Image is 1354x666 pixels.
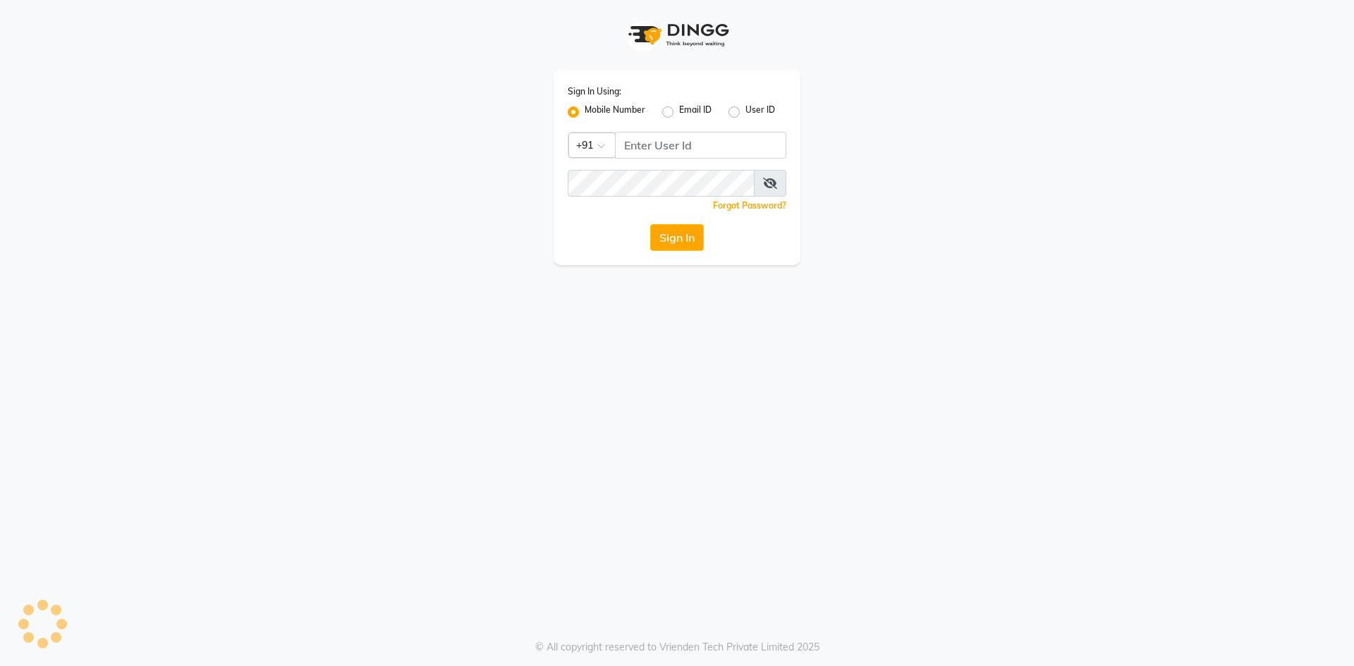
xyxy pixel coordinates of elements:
[679,104,712,121] label: Email ID
[621,14,733,56] img: logo1.svg
[650,224,704,251] button: Sign In
[745,104,775,121] label: User ID
[568,170,755,197] input: Username
[713,200,786,211] a: Forgot Password?
[585,104,645,121] label: Mobile Number
[568,85,621,98] label: Sign In Using:
[615,132,786,159] input: Username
